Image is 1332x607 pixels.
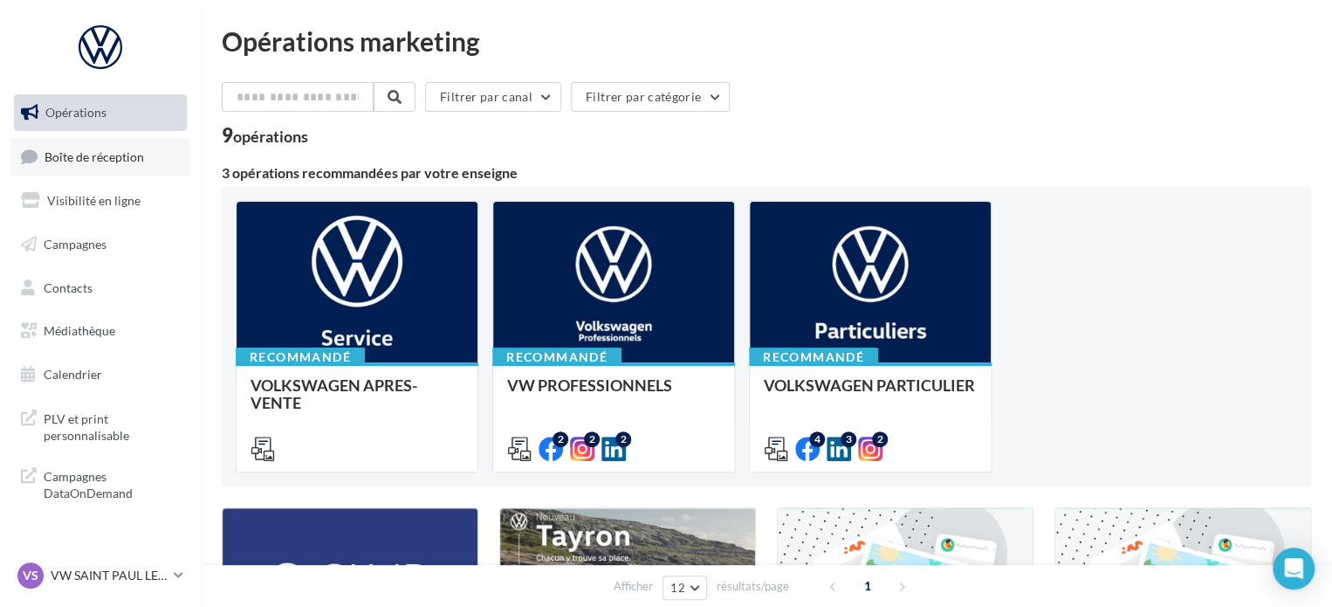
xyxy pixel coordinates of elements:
[10,458,190,509] a: Campagnes DataOnDemand
[670,581,685,595] span: 12
[14,559,187,592] a: VS VW SAINT PAUL LES DAX
[1273,548,1315,590] div: Open Intercom Messenger
[841,431,856,447] div: 3
[236,348,365,367] div: Recommandé
[10,183,190,219] a: Visibilité en ligne
[764,376,975,395] span: VOLKSWAGEN PARTICULIER
[809,431,825,447] div: 4
[614,578,653,595] span: Afficher
[10,356,190,393] a: Calendrier
[10,313,190,349] a: Médiathèque
[251,376,417,412] span: VOLKSWAGEN APRES-VENTE
[10,138,190,176] a: Boîte de réception
[663,576,707,600] button: 12
[44,407,180,445] span: PLV et print personnalisable
[51,567,167,584] p: VW SAINT PAUL LES DAX
[233,128,308,144] div: opérations
[222,28,1311,54] div: Opérations marketing
[584,431,600,447] div: 2
[44,323,115,338] span: Médiathèque
[854,572,882,600] span: 1
[425,82,561,112] button: Filtrer par canal
[10,270,190,307] a: Contacts
[47,193,141,208] span: Visibilité en ligne
[10,226,190,263] a: Campagnes
[571,82,730,112] button: Filtrer par catégorie
[45,105,106,120] span: Opérations
[507,376,672,395] span: VW PROFESSIONNELS
[553,431,568,447] div: 2
[23,567,38,584] span: VS
[615,431,631,447] div: 2
[872,431,888,447] div: 2
[44,367,102,382] span: Calendrier
[222,126,308,145] div: 9
[492,348,621,367] div: Recommandé
[44,465,180,502] span: Campagnes DataOnDemand
[44,237,106,252] span: Campagnes
[10,94,190,131] a: Opérations
[45,148,144,163] span: Boîte de réception
[749,348,878,367] div: Recommandé
[10,400,190,452] a: PLV et print personnalisable
[222,166,1311,180] div: 3 opérations recommandées par votre enseigne
[717,578,789,595] span: résultats/page
[44,279,93,294] span: Contacts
